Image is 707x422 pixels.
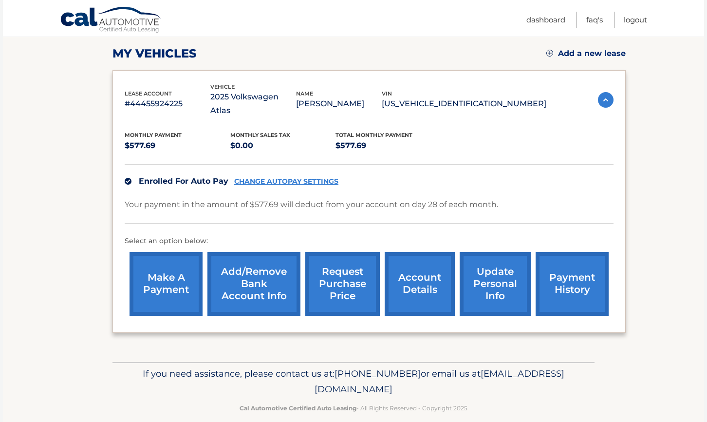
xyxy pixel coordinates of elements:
[210,83,235,90] span: vehicle
[536,252,609,316] a: payment history
[526,12,565,28] a: Dashboard
[119,366,588,397] p: If you need assistance, please contact us at: or email us at
[125,178,131,185] img: check.svg
[296,97,382,111] p: [PERSON_NAME]
[130,252,203,316] a: make a payment
[385,252,455,316] a: account details
[335,139,441,153] p: $577.69
[125,139,230,153] p: $577.69
[624,12,647,28] a: Logout
[546,50,553,57] img: add.svg
[210,90,296,117] p: 2025 Volkswagen Atlas
[125,132,182,138] span: Monthly Payment
[125,97,210,111] p: #44455924225
[112,46,197,61] h2: my vehicles
[460,252,531,316] a: update personal info
[125,235,614,247] p: Select an option below:
[382,90,392,97] span: vin
[125,198,498,211] p: Your payment in the amount of $577.69 will deduct from your account on day 28 of each month.
[296,90,313,97] span: name
[139,176,228,186] span: Enrolled For Auto Pay
[60,6,162,35] a: Cal Automotive
[230,132,290,138] span: Monthly sales Tax
[234,177,338,186] a: CHANGE AUTOPAY SETTINGS
[230,139,336,153] p: $0.00
[207,252,300,316] a: Add/Remove bank account info
[546,49,626,58] a: Add a new lease
[335,368,421,379] span: [PHONE_NUMBER]
[586,12,603,28] a: FAQ's
[335,132,412,138] span: Total Monthly Payment
[382,97,546,111] p: [US_VEHICLE_IDENTIFICATION_NUMBER]
[240,404,356,412] strong: Cal Automotive Certified Auto Leasing
[598,92,614,108] img: accordion-active.svg
[119,403,588,413] p: - All Rights Reserved - Copyright 2025
[305,252,380,316] a: request purchase price
[125,90,172,97] span: lease account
